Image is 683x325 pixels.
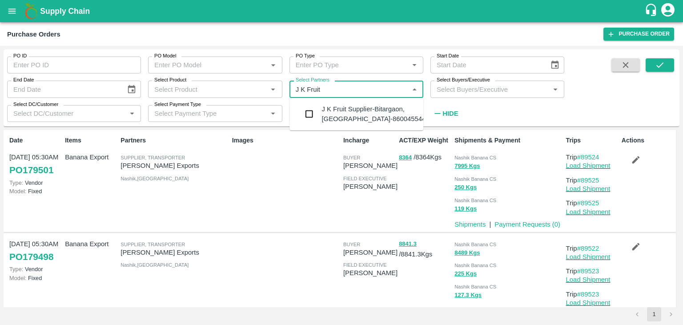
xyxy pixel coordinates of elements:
[494,221,560,228] a: Payment Requests (0)
[566,198,618,208] p: Trip
[7,81,120,97] input: End Date
[566,185,611,192] a: Load Shipment
[454,248,480,258] button: 8489 Kgs
[343,268,398,278] p: [PERSON_NAME]
[65,136,117,145] p: Items
[566,253,611,260] a: Load Shipment
[40,5,644,17] a: Supply Chain
[577,199,599,207] a: #89525
[343,242,360,247] span: buyer
[9,179,61,187] p: Vendor
[343,176,387,181] span: field executive
[121,155,185,160] span: Supplier, Transporter
[454,290,482,301] button: 127.3 Kgs
[454,284,496,289] span: Nashik Banana CS
[267,59,279,71] button: Open
[9,266,23,272] span: Type:
[22,2,40,20] img: logo
[566,208,611,215] a: Load Shipment
[9,152,61,162] p: [DATE] 05:30AM
[647,307,661,321] button: page 1
[292,83,406,95] input: Select Partners
[622,136,674,145] p: Actions
[296,53,315,60] label: PO Type
[399,136,451,145] p: ACT/EXP Weight
[154,77,186,84] label: Select Product
[454,242,496,247] span: Nashik Banana CS
[430,57,543,73] input: Start Date
[454,263,496,268] span: Nashik Banana CS
[321,104,429,124] div: J K Fruit Supplier-Bitargaon, [GEOGRAPHIC_DATA]-8600455442
[10,108,124,119] input: Select DC/Customer
[9,265,61,273] p: Vendor
[65,152,117,162] p: Banana Export
[437,53,459,60] label: Start Date
[121,136,228,145] p: Partners
[65,239,117,249] p: Banana Export
[151,108,253,119] input: Select Payment Type
[454,136,562,145] p: Shipments & Payment
[454,176,496,182] span: Nashik Banana CS
[486,303,491,316] div: |
[343,161,398,171] p: [PERSON_NAME]
[442,110,458,117] strong: Hide
[9,136,61,145] p: Date
[566,152,618,162] p: Trip
[577,291,599,298] a: #89523
[577,268,599,275] a: #89523
[454,183,477,193] button: 250 Kgs
[121,262,189,268] span: Nashik , [GEOGRAPHIC_DATA]
[409,59,420,71] button: Open
[123,81,140,98] button: Choose date
[40,7,90,16] b: Supply Chain
[7,57,141,73] input: Enter PO ID
[13,77,34,84] label: End Date
[9,274,61,282] p: Fixed
[296,77,329,84] label: Select Partners
[292,59,406,71] input: Enter PO Type
[9,249,53,265] a: PO179498
[151,83,265,95] input: Select Product
[399,152,451,162] p: / 8364 Kgs
[7,28,60,40] div: Purchase Orders
[454,269,477,279] button: 225 Kgs
[644,3,660,19] div: customer-support
[343,248,398,257] p: [PERSON_NAME]
[430,106,461,121] button: Hide
[577,245,599,252] a: #89522
[566,289,618,299] p: Trip
[267,108,279,119] button: Open
[546,57,563,73] button: Choose date
[9,239,61,249] p: [DATE] 05:30AM
[486,216,491,229] div: |
[566,136,618,145] p: Trips
[577,154,599,161] a: #89524
[399,239,417,249] button: 8841.3
[121,161,228,171] p: [PERSON_NAME] Exports
[267,84,279,95] button: Open
[566,175,618,185] p: Trip
[454,204,477,214] button: 119 Kgs
[409,84,420,95] button: Close
[399,153,412,163] button: 8364
[566,299,611,306] a: Load Shipment
[399,239,451,260] p: / 8841.3 Kgs
[454,221,486,228] a: Shipments
[343,182,398,191] p: [PERSON_NAME]
[126,108,138,119] button: Open
[343,262,387,268] span: field executive
[566,276,611,283] a: Load Shipment
[154,53,177,60] label: PO Model
[13,53,27,60] label: PO ID
[9,187,61,195] p: Fixed
[121,242,185,247] span: Supplier, Transporter
[343,136,395,145] p: Incharge
[629,307,679,321] nav: pagination navigation
[454,161,480,171] button: 7995 Kgs
[232,136,340,145] p: Images
[121,176,189,181] span: Nashik , [GEOGRAPHIC_DATA]
[2,1,22,21] button: open drawer
[9,188,26,195] span: Model:
[550,84,561,95] button: Open
[437,77,490,84] label: Select Buyers/Executive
